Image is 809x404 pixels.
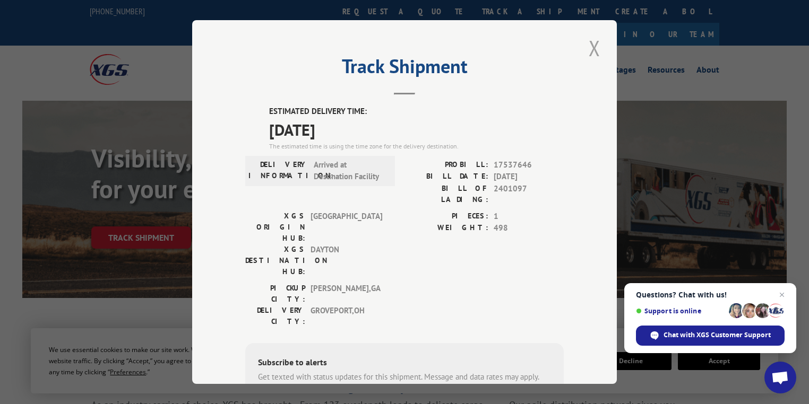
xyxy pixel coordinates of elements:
span: Questions? Chat with us! [636,291,785,299]
span: 2401097 [494,183,564,205]
span: [DATE] [269,118,564,142]
div: Subscribe to alerts [258,356,551,371]
span: 1 [494,210,564,223]
label: ESTIMATED DELIVERY TIME: [269,106,564,118]
label: PIECES: [404,210,488,223]
span: Support is online [636,307,725,315]
label: BILL DATE: [404,171,488,183]
span: Chat with XGS Customer Support [664,330,771,340]
span: Chat with XGS Customer Support [636,326,785,346]
span: [DATE] [494,171,564,183]
span: GROVEPORT , OH [311,305,382,327]
button: Close modal [586,33,604,63]
span: 498 [494,222,564,234]
label: WEIGHT: [404,222,488,234]
span: [PERSON_NAME] , GA [311,283,382,305]
span: [GEOGRAPHIC_DATA] [311,210,382,244]
label: DELIVERY INFORMATION: [248,159,308,183]
span: 17537646 [494,159,564,171]
label: PICKUP CITY: [245,283,305,305]
span: DAYTON [311,244,382,277]
div: The estimated time is using the time zone for the delivery destination. [269,142,564,151]
a: Open chat [764,362,796,393]
label: DELIVERY CITY: [245,305,305,327]
span: Arrived at Destination Facility [314,159,385,183]
h2: Track Shipment [245,59,564,79]
label: XGS DESTINATION HUB: [245,244,305,277]
div: Get texted with status updates for this shipment. Message and data rates may apply. Message frequ... [258,371,551,395]
label: PROBILL: [404,159,488,171]
label: BILL OF LADING: [404,183,488,205]
label: XGS ORIGIN HUB: [245,210,305,244]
